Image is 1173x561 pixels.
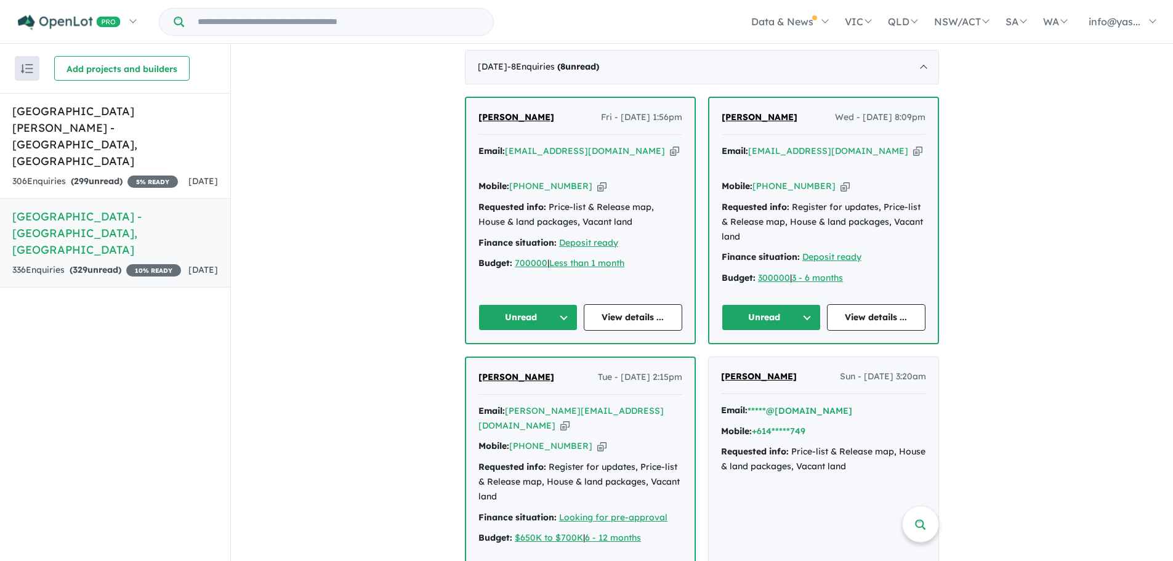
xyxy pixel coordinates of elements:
[73,264,87,275] span: 329
[585,532,641,543] a: 6 - 12 months
[507,61,599,72] span: - 8 Enquir ies
[802,251,861,262] a: Deposit ready
[12,103,218,169] h5: [GEOGRAPHIC_DATA][PERSON_NAME] - [GEOGRAPHIC_DATA] , [GEOGRAPHIC_DATA]
[21,64,33,73] img: sort.svg
[515,257,547,268] a: 700000
[722,272,756,283] strong: Budget:
[721,405,748,416] strong: Email:
[54,56,190,81] button: Add projects and builders
[792,272,843,283] a: 3 - 6 months
[722,200,925,244] div: Register for updates, Price-list & Release map, House & land packages, Vacant land
[557,61,599,72] strong: ( unread)
[478,405,664,431] a: [PERSON_NAME][EMAIL_ADDRESS][DOMAIN_NAME]
[187,9,491,35] input: Try estate name, suburb, builder or developer
[18,15,121,30] img: Openlot PRO Logo White
[70,264,121,275] strong: ( unread)
[74,176,89,187] span: 299
[722,110,797,125] a: [PERSON_NAME]
[127,176,178,188] span: 5 % READY
[721,426,752,437] strong: Mobile:
[721,369,797,384] a: [PERSON_NAME]
[827,304,926,331] a: View details ...
[722,271,925,286] div: |
[478,460,682,504] div: Register for updates, Price-list & Release map, House & land packages, Vacant land
[126,264,181,276] span: 10 % READY
[722,304,821,331] button: Unread
[559,512,667,523] a: Looking for pre-approval
[598,370,682,385] span: Tue - [DATE] 2:15pm
[670,145,679,158] button: Copy
[840,180,850,193] button: Copy
[597,440,607,453] button: Copy
[560,419,570,432] button: Copy
[722,251,800,262] strong: Finance situation:
[12,174,178,189] div: 306 Enquir ies
[722,111,797,123] span: [PERSON_NAME]
[722,201,789,212] strong: Requested info:
[560,61,565,72] span: 8
[722,145,748,156] strong: Email:
[478,531,682,546] div: |
[721,445,926,474] div: Price-list & Release map, House & land packages, Vacant land
[913,145,922,158] button: Copy
[478,110,554,125] a: [PERSON_NAME]
[188,176,218,187] span: [DATE]
[478,370,554,385] a: [PERSON_NAME]
[515,532,583,543] a: $650K to $700K
[835,110,925,125] span: Wed - [DATE] 8:09pm
[478,512,557,523] strong: Finance situation:
[721,446,789,457] strong: Requested info:
[584,304,683,331] a: View details ...
[478,111,554,123] span: [PERSON_NAME]
[478,257,512,268] strong: Budget:
[478,532,512,543] strong: Budget:
[549,257,624,268] a: Less than 1 month
[1089,15,1140,28] span: info@yas...
[12,208,218,258] h5: [GEOGRAPHIC_DATA] - [GEOGRAPHIC_DATA] , [GEOGRAPHIC_DATA]
[559,237,618,248] a: Deposit ready
[12,263,181,278] div: 336 Enquir ies
[722,180,752,192] strong: Mobile:
[505,145,665,156] a: [EMAIL_ADDRESS][DOMAIN_NAME]
[840,369,926,384] span: Sun - [DATE] 3:20am
[478,200,682,230] div: Price-list & Release map, House & land packages, Vacant land
[478,256,682,271] div: |
[71,176,123,187] strong: ( unread)
[478,145,505,156] strong: Email:
[509,440,592,451] a: [PHONE_NUMBER]
[601,110,682,125] span: Fri - [DATE] 1:56pm
[597,180,607,193] button: Copy
[478,304,578,331] button: Unread
[478,371,554,382] span: [PERSON_NAME]
[478,237,557,248] strong: Finance situation:
[721,371,797,382] span: [PERSON_NAME]
[478,180,509,192] strong: Mobile:
[465,50,939,84] div: [DATE]
[478,440,509,451] strong: Mobile:
[752,180,836,192] a: [PHONE_NUMBER]
[758,272,790,283] a: 300000
[478,461,546,472] strong: Requested info:
[478,405,505,416] strong: Email:
[188,264,218,275] span: [DATE]
[748,145,908,156] a: [EMAIL_ADDRESS][DOMAIN_NAME]
[509,180,592,192] a: [PHONE_NUMBER]
[478,201,546,212] strong: Requested info:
